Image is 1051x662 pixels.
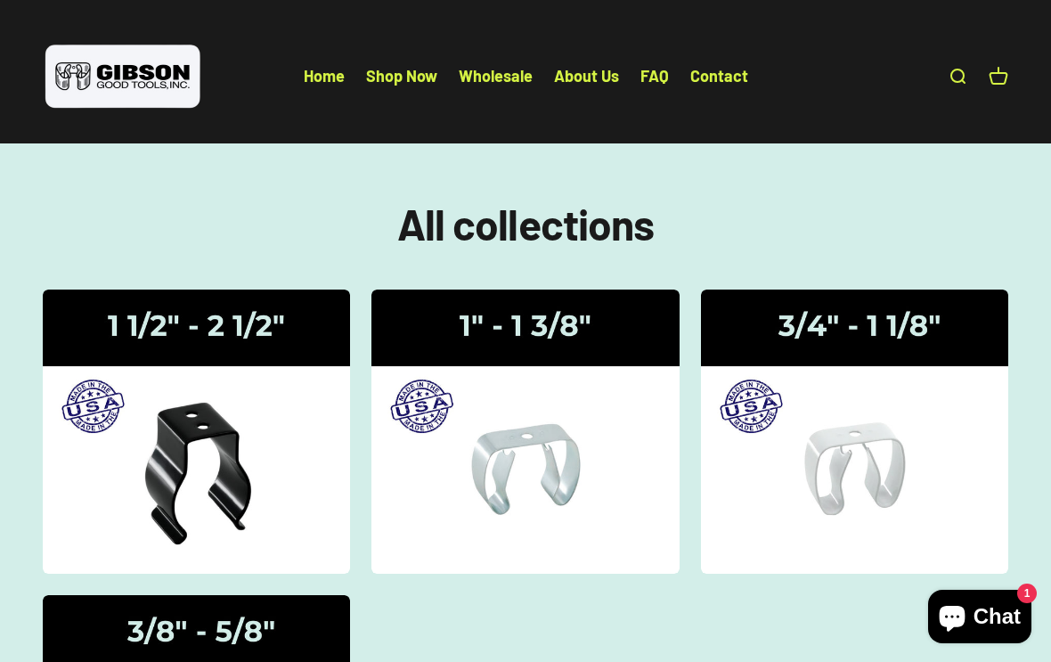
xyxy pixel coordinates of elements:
[554,67,619,86] a: About Us
[371,290,679,574] img: Gripper Clips | 1" - 1 3/8"
[43,290,350,574] img: Gibson gripper clips one and a half inch to two and a half inches
[690,67,748,86] a: Contact
[923,590,1037,648] inbox-online-store-chat: Shopify online store chat
[640,67,669,86] a: FAQ
[701,290,1008,574] img: Gripper Clips | 3/4" - 1 1/8"
[366,67,437,86] a: Shop Now
[459,67,533,86] a: Wholesale
[43,200,1008,248] h1: All collections
[304,67,345,86] a: Home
